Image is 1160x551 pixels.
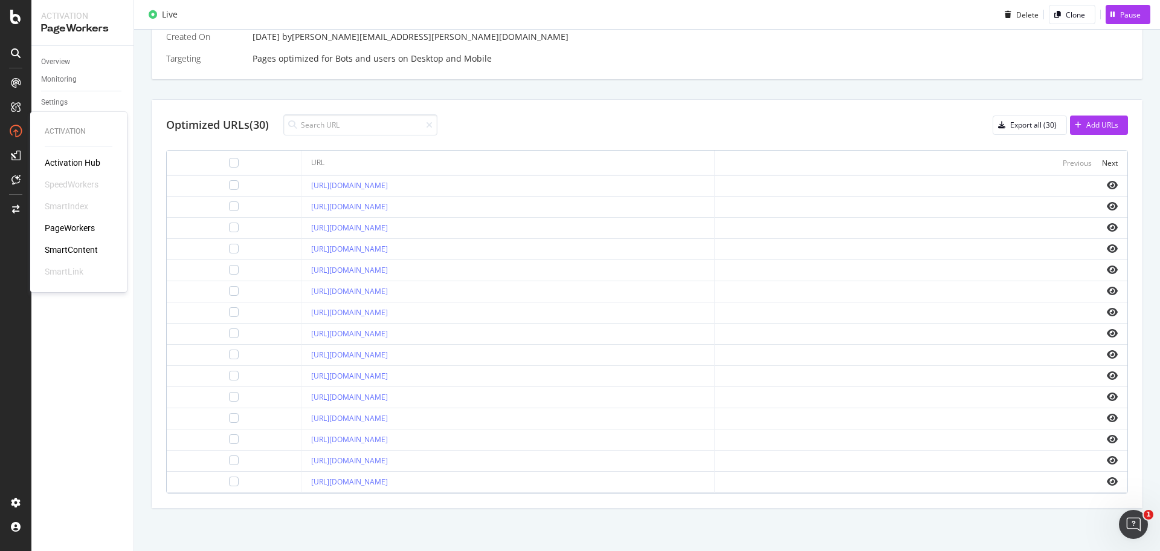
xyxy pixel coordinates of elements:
div: SmartLink [45,266,83,278]
div: Overview [41,56,70,68]
div: SpeedWorkers [45,178,98,191]
button: Export all (30) [993,116,1067,135]
div: Clone [1066,9,1085,19]
a: [URL][DOMAIN_NAME] [311,434,388,445]
a: [URL][DOMAIN_NAME] [311,328,388,339]
i: eye [1107,286,1118,296]
div: Live [162,8,178,21]
div: Add URLs [1086,120,1118,130]
i: eye [1107,223,1118,232]
a: Overview [41,56,125,68]
i: eye [1107,477,1118,486]
div: PageWorkers [41,22,124,36]
div: Monitoring [41,73,77,86]
a: [URL][DOMAIN_NAME] [311,286,388,296]
a: [URL][DOMAIN_NAME] [311,244,388,254]
a: [URL][DOMAIN_NAME] [311,392,388,402]
a: PageWorkers [45,222,95,234]
button: Next [1102,155,1118,170]
i: eye [1107,434,1118,444]
button: Previous [1063,155,1092,170]
i: eye [1107,392,1118,402]
div: Activation [45,126,112,137]
div: by [PERSON_NAME][EMAIL_ADDRESS][PERSON_NAME][DOMAIN_NAME] [282,31,569,43]
a: [URL][DOMAIN_NAME] [311,477,388,487]
div: Pages optimized for on [253,53,1128,65]
i: eye [1107,413,1118,423]
a: [URL][DOMAIN_NAME] [311,307,388,318]
i: eye [1107,265,1118,275]
i: eye [1107,201,1118,211]
div: Pause [1120,9,1141,19]
div: Targeting [166,53,243,65]
div: Previous [1063,158,1092,168]
a: [URL][DOMAIN_NAME] [311,265,388,275]
div: SmartIndex [45,200,88,212]
a: [URL][DOMAIN_NAME] [311,223,388,233]
div: Next [1102,158,1118,168]
input: Search URL [283,114,437,135]
button: Pause [1106,5,1150,24]
button: Clone [1049,5,1095,24]
div: [DATE] [253,31,1128,43]
a: [URL][DOMAIN_NAME] [311,371,388,381]
div: Export all (30) [1010,120,1057,130]
a: [URL][DOMAIN_NAME] [311,350,388,360]
a: [URL][DOMAIN_NAME] [311,455,388,466]
div: Settings [41,96,68,109]
a: Activation Hub [45,157,100,169]
i: eye [1107,307,1118,317]
i: eye [1107,180,1118,190]
i: eye [1107,371,1118,380]
a: Monitoring [41,73,125,86]
i: eye [1107,328,1118,338]
a: Settings [41,96,125,109]
div: URL [311,157,324,168]
a: [URL][DOMAIN_NAME] [311,180,388,191]
button: Add URLs [1070,116,1128,135]
button: Delete [1000,5,1039,24]
i: eye [1107,455,1118,465]
div: Delete [1016,9,1039,19]
div: Created On [166,31,243,43]
a: [URL][DOMAIN_NAME] [311,413,388,423]
div: Bots and users [335,53,396,65]
a: SmartContent [45,244,98,256]
i: eye [1107,244,1118,253]
div: Activation [41,10,124,22]
a: [URL][DOMAIN_NAME] [311,201,388,212]
iframe: Intercom live chat [1119,510,1148,539]
span: 1 [1144,510,1153,520]
i: eye [1107,350,1118,359]
div: Desktop and Mobile [411,53,492,65]
div: Optimized URLs (30) [166,117,269,133]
